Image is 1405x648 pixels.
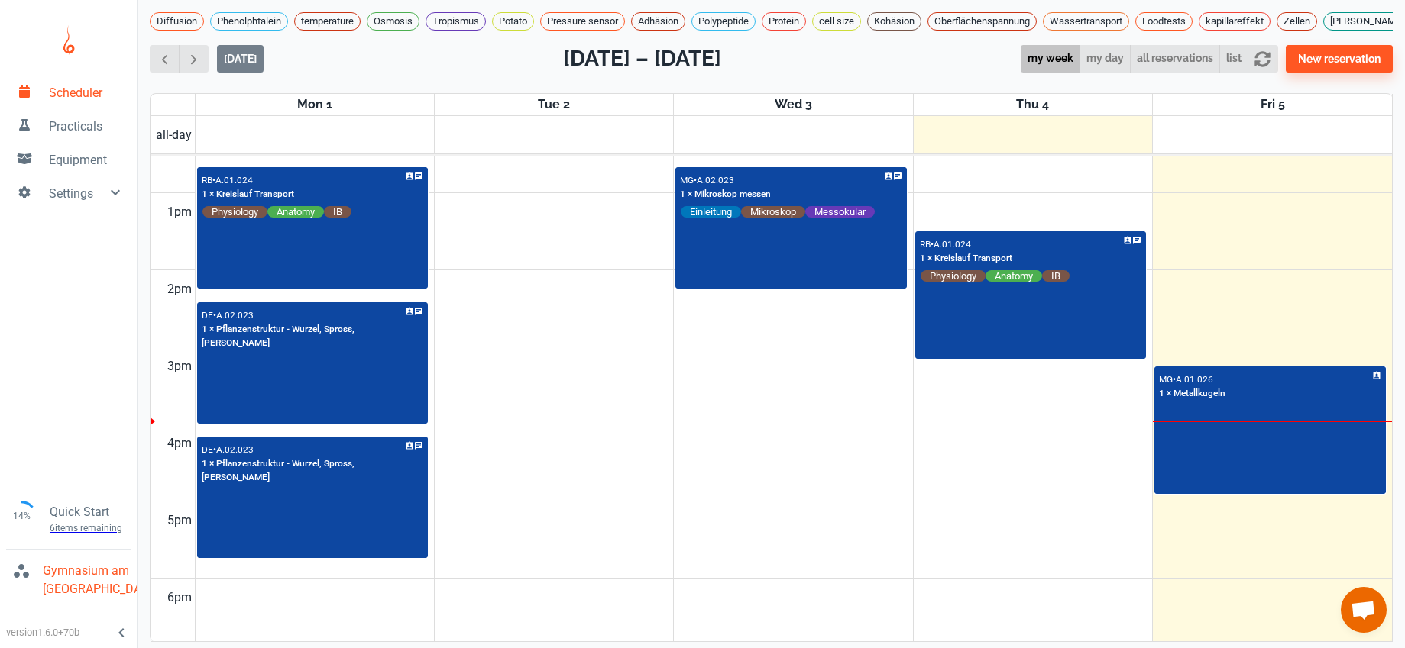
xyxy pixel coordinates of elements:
[164,424,195,463] div: 4pm
[681,205,741,218] span: Einleitung
[928,14,1036,29] span: Oberflächenspannung
[153,126,195,144] span: all-day
[1021,45,1080,73] button: my week
[741,205,805,218] span: Mikroskop
[367,14,419,29] span: Osmosis
[1136,14,1192,29] span: Foodtests
[1258,94,1288,115] a: September 5, 2025
[1277,12,1317,31] div: Zellen
[563,43,721,75] h2: [DATE] – [DATE]
[164,501,195,540] div: 5pm
[202,310,216,321] p: DE •
[867,12,921,31] div: Kohäsion
[540,12,625,31] div: Pressure sensor
[217,45,264,73] button: [DATE]
[1199,12,1271,31] div: kapillareffekt
[772,94,815,115] a: September 3, 2025
[1080,45,1131,73] button: my day
[1159,387,1225,401] p: 1 × Metallkugeln
[493,14,533,29] span: Potato
[541,14,624,29] span: Pressure sensor
[216,444,254,455] p: A.02.023
[1135,12,1193,31] div: Foodtests
[202,457,424,485] p: 1 × Pflanzenstruktur - Wurzel, Spross, [PERSON_NAME]
[927,12,1037,31] div: Oberflächenspannung
[1341,587,1387,633] a: Chat öffnen
[1277,14,1316,29] span: Zellen
[805,205,875,218] span: Messokular
[267,205,324,218] span: Anatomy
[294,12,361,31] div: temperature
[1013,94,1052,115] a: September 4, 2025
[202,175,215,185] p: RB •
[1044,14,1128,29] span: Wassertransport
[1176,374,1213,385] p: A.01.026
[986,269,1042,282] span: Anatomy
[1248,45,1277,73] button: refresh
[1199,14,1270,29] span: kapillareffekt
[202,323,424,350] p: 1 × Pflanzenstruktur - Wurzel, Spross, [PERSON_NAME]
[151,14,203,29] span: Diffusion
[1042,269,1070,282] span: IB
[920,252,1012,266] p: 1 × Kreislauf Transport
[164,579,195,617] div: 6pm
[492,12,534,31] div: Potato
[920,239,934,250] p: RB •
[631,12,685,31] div: Adhäsion
[324,205,351,218] span: IB
[813,14,860,29] span: cell size
[934,239,971,250] p: A.01.024
[216,310,254,321] p: A.02.023
[426,14,485,29] span: Tropismus
[1043,12,1129,31] div: Wassertransport
[211,14,287,29] span: Phenolphtalein
[367,12,419,31] div: Osmosis
[210,12,288,31] div: Phenolphtalein
[1286,45,1393,73] button: New reservation
[812,12,861,31] div: cell size
[294,94,335,115] a: September 1, 2025
[921,269,986,282] span: Physiology
[150,45,180,73] button: Previous week
[202,188,294,201] p: 1 × Kreislauf Transport
[535,94,573,115] a: September 2, 2025
[215,175,253,185] p: A.01.024
[868,14,921,29] span: Kohäsion
[762,14,805,29] span: Protein
[691,12,756,31] div: Polypeptide
[680,175,697,185] p: MG •
[426,12,486,31] div: Tropismus
[1130,45,1220,73] button: all reservations
[150,12,204,31] div: Diffusion
[295,14,360,29] span: temperature
[632,14,685,29] span: Adhäsion
[697,175,734,185] p: A.02.023
[179,45,209,73] button: Next week
[1219,45,1248,73] button: list
[1159,374,1176,385] p: MG •
[164,270,195,308] div: 2pm
[164,347,195,385] div: 3pm
[762,12,806,31] div: Protein
[202,444,216,455] p: DE •
[680,188,771,201] p: 1 × Mikroskop messen
[202,205,267,218] span: Physiology
[692,14,755,29] span: Polypeptide
[164,193,195,231] div: 1pm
